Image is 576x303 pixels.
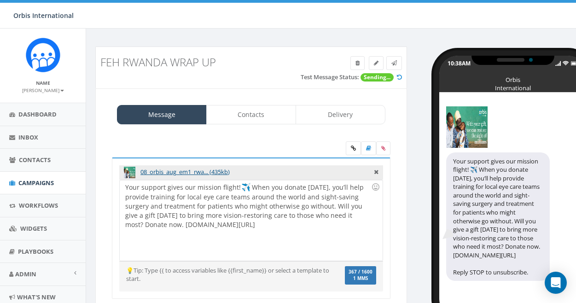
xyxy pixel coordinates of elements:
[36,80,50,86] small: Name
[100,56,323,68] h3: FEH Rwanda Wrap Up
[206,105,296,124] a: Contacts
[242,182,251,192] img: ✈️
[446,152,550,281] div: Your support gives our mission flight! ✈️ When you donate [DATE], you’ll help provide training fo...
[22,86,64,94] a: [PERSON_NAME]
[301,73,359,82] label: Test Message Status:
[18,247,53,256] span: Playbooks
[117,105,207,124] a: Message
[120,180,382,261] div: Your support gives our mission flight! When you donate [DATE], you’ll help provide training for l...
[374,59,378,67] span: Edit Campaign
[376,141,390,155] span: Attach your media
[349,276,372,281] span: 1 MMS
[349,269,372,275] span: 367 / 1600
[19,156,51,164] span: Contacts
[26,38,60,72] img: Rally_Corp_Icon.png
[18,110,57,118] span: Dashboard
[119,266,339,283] div: 💡Tip: Type {{ to access variables like {{first_name}} or select a template to start.
[361,141,376,155] label: Insert Template Text
[140,168,230,176] a: 08_orbis_aug_em1_rwa... (435kb)
[361,73,394,82] span: Sending...
[355,59,360,67] span: Delete Campaign
[13,11,74,20] span: Orbis International
[18,179,54,187] span: Campaigns
[545,272,567,294] div: Open Intercom Messenger
[20,224,47,233] span: Widgets
[22,87,64,93] small: [PERSON_NAME]
[296,105,385,124] a: Delivery
[15,270,36,278] span: Admin
[17,293,56,301] span: What's New
[448,59,471,67] div: 10:38AM
[18,133,38,141] span: Inbox
[490,76,536,80] div: Orbis International
[391,59,397,67] span: Send Test Message
[19,201,58,210] span: Workflows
